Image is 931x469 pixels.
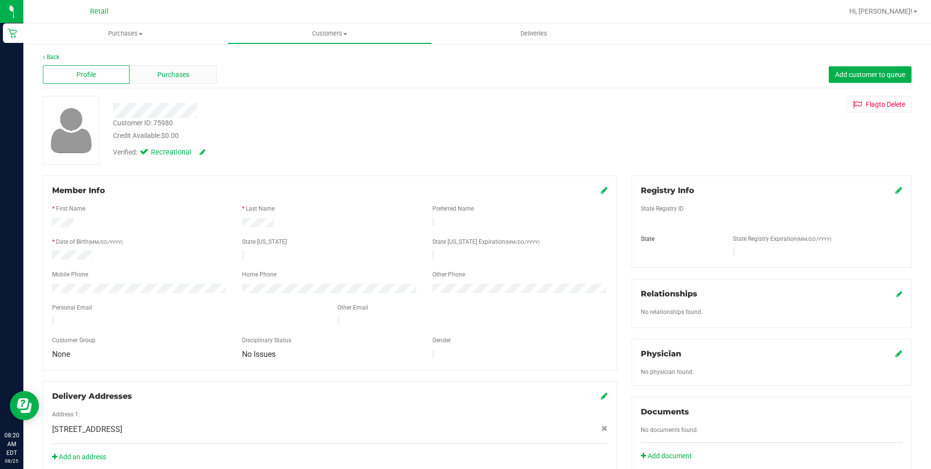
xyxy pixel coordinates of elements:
span: Retail [90,7,109,16]
label: Other Email [337,303,368,312]
a: Back [43,54,59,60]
span: No Issues [242,350,276,359]
a: Customers [227,23,431,44]
span: Registry Info [641,186,694,195]
iframe: Resource center [10,391,39,420]
label: Address 1: [52,410,80,419]
a: Add document [641,451,697,461]
span: Purchases [23,29,227,38]
label: No relationships found. [641,308,703,316]
span: (MM/DD/YYYY) [89,239,123,245]
label: State [US_STATE] [242,237,287,246]
span: Add customer to queue [835,71,905,78]
span: None [52,350,70,359]
span: Physician [641,349,681,358]
span: [STREET_ADDRESS] [52,424,122,435]
label: State Registry Expiration [733,234,831,243]
span: $0.00 [161,132,179,139]
span: Hi, [PERSON_NAME]! [849,7,912,15]
a: Deliveries [432,23,636,44]
button: Add customer to queue [829,66,912,83]
p: 08/25 [4,457,19,465]
label: Last Name [246,204,275,213]
span: Documents [641,407,689,416]
div: Customer ID: 75980 [113,118,173,128]
button: Flagto Delete [847,96,912,113]
span: Member Info [52,186,105,195]
label: Personal Email [52,303,92,312]
span: Relationships [641,289,697,298]
span: Recreational [151,147,190,158]
label: Date of Birth [56,237,123,246]
label: Gender [432,336,451,345]
span: Delivery Addresses [52,391,132,401]
label: Preferred Name [432,204,474,213]
span: Deliveries [507,29,560,38]
span: (MM/DD/YYYY) [797,236,831,242]
inline-svg: Retail [7,28,17,38]
span: Customers [228,29,431,38]
label: State [US_STATE] Expiration [432,237,540,246]
label: Other Phone [432,270,465,279]
label: Customer Group [52,336,95,345]
label: Mobile Phone [52,270,88,279]
label: Disciplinary Status [242,336,291,345]
img: user-icon.png [46,105,97,156]
label: State Registry ID [641,204,684,213]
a: Purchases [23,23,227,44]
span: Profile [76,70,96,80]
label: First Name [56,204,85,213]
div: Credit Available: [113,131,540,141]
span: Purchases [157,70,189,80]
label: Home Phone [242,270,277,279]
span: No physician found. [641,369,694,375]
p: 08:20 AM EDT [4,431,19,457]
span: (MM/DD/YYYY) [505,239,540,245]
div: Verified: [113,147,205,158]
div: State [633,234,726,243]
a: Add an address [52,453,106,461]
span: No documents found. [641,427,698,433]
